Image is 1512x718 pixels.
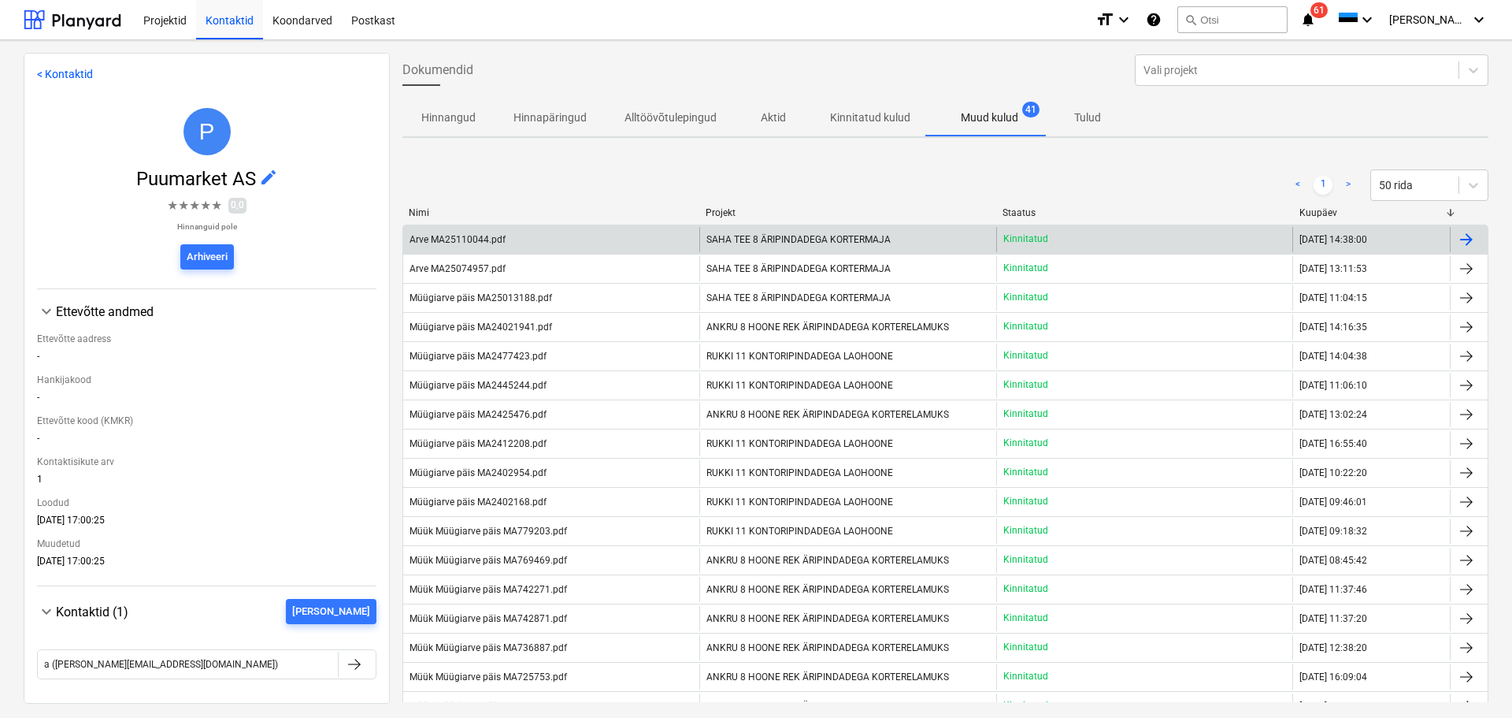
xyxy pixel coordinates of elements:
[183,108,231,155] div: Puumarket
[830,110,910,126] p: Kinnitatud kulud
[706,380,893,391] span: RUKKI 11 KONTORIPINDADEGA LAOHOONE
[706,642,949,653] span: ANKRU 8 HOONE REK ÄRIPINDADEGA KORTERELAMUKS
[409,584,567,595] div: Müük Müügiarve päis MA742271.pdf
[706,613,949,624] span: ANKRU 8 HOONE REK ÄRIPINDADEGA KORTERELAMUKS
[1003,612,1048,625] p: Kinnitatud
[1003,495,1048,508] p: Kinnitatud
[1003,641,1048,654] p: Kinnitatud
[706,438,893,449] span: RUKKI 11 KONTORIPINDADEGA LAOHOONE
[409,497,547,508] div: Müügiarve päis MA2402168.pdf
[1184,13,1197,26] span: search
[1114,10,1133,29] i: keyboard_arrow_down
[1299,584,1367,595] div: [DATE] 11:37:46
[409,642,567,653] div: Müük Müügiarve päis MA736887.pdf
[1003,582,1048,596] p: Kinnitatud
[706,584,949,595] span: ANKRU 8 HOONE REK ÄRIPINDADEGA KORTERELAMUKS
[409,526,567,537] div: Müük Müügiarve päis MA779203.pdf
[1299,467,1367,478] div: [DATE] 10:22:20
[1469,10,1488,29] i: keyboard_arrow_down
[1299,263,1367,274] div: [DATE] 13:11:53
[37,624,376,698] div: Kontaktid (1)[PERSON_NAME]
[211,196,222,215] span: ★
[1003,349,1048,363] p: Kinnitatud
[1299,322,1367,333] div: [DATE] 14:16:35
[1299,497,1367,508] div: [DATE] 09:46:01
[409,234,506,245] div: Arve MA25110044.pdf
[409,671,567,683] div: Müük Müügiarve päis MA725753.pdf
[1299,292,1367,303] div: [DATE] 11:04:15
[167,196,178,215] span: ★
[37,351,376,368] div: -
[178,196,189,215] span: ★
[37,302,376,321] div: Ettevõtte andmed
[1003,670,1048,683] p: Kinnitatud
[200,196,211,215] span: ★
[513,110,587,126] p: Hinnapäringud
[1003,407,1048,421] p: Kinnitatud
[1003,291,1048,304] p: Kinnitatud
[1300,10,1316,29] i: notifications
[1288,176,1307,195] a: Previous page
[409,207,693,218] div: Nimi
[1003,524,1048,538] p: Kinnitatud
[1299,351,1367,362] div: [DATE] 14:04:38
[228,198,246,213] span: 0,0
[1299,409,1367,420] div: [DATE] 13:02:24
[409,613,567,624] div: Müük Müügiarve päis MA742871.pdf
[136,168,259,190] span: Puumarket AS
[706,207,990,218] div: Projekt
[37,515,376,532] div: [DATE] 17:00:25
[706,322,949,333] span: ANKRU 8 HOONE REK ÄRIPINDADEGA KORTERELAMUKS
[37,474,376,491] div: 1
[259,168,278,187] span: edit
[624,110,717,126] p: Alltöövõtulepingud
[706,234,891,245] span: SAHA TEE 8 ÄRIPINDADEGA KORTERMAJA
[37,392,376,409] div: -
[37,321,376,573] div: Ettevõtte andmed
[1310,2,1328,18] span: 61
[409,409,547,420] div: Müügiarve päis MA2425476.pdf
[1299,642,1367,653] div: [DATE] 12:38:20
[37,491,376,515] div: Loodud
[1433,642,1512,718] iframe: Chat Widget
[409,380,547,391] div: Müügiarve päis MA2445244.pdf
[198,118,214,144] span: P
[1299,613,1367,624] div: [DATE] 11:37:20
[1146,10,1162,29] i: Abikeskus
[706,351,893,362] span: RUKKI 11 KONTORIPINDADEGA LAOHOONE
[706,555,949,566] span: ANKRU 8 HOONE REK ÄRIPINDADEGA KORTERELAMUKS
[409,292,552,303] div: Müügiarve päis MA25013188.pdf
[1299,207,1444,218] div: Kuupäev
[402,61,473,80] span: Dokumendid
[1003,553,1048,567] p: Kinnitatud
[286,599,376,624] button: [PERSON_NAME]
[37,433,376,450] div: -
[1299,555,1367,566] div: [DATE] 08:45:42
[1003,378,1048,392] p: Kinnitatud
[409,701,567,712] div: Müük Müügiarve päis MA718776.pdf
[1299,438,1367,449] div: [DATE] 16:55:40
[37,532,376,556] div: Muudetud
[292,603,370,621] div: [PERSON_NAME]
[1003,320,1048,333] p: Kinnitatud
[1022,102,1039,117] span: 41
[409,322,552,333] div: Müügiarve päis MA24021941.pdf
[706,292,891,303] span: SAHA TEE 8 ÄRIPINDADEGA KORTERMAJA
[1358,10,1377,29] i: keyboard_arrow_down
[37,556,376,573] div: [DATE] 17:00:25
[409,438,547,449] div: Müügiarve päis MA2412208.pdf
[706,467,893,478] span: RUKKI 11 KONTORIPINDADEGA LAOHOONE
[706,263,891,274] span: SAHA TEE 8 ÄRIPINDADEGA KORTERMAJA
[409,467,547,478] div: Müügiarve päis MA2402954.pdf
[187,248,228,266] div: Arhiveeri
[1003,262,1048,275] p: Kinnitatud
[1003,437,1048,450] p: Kinnitatud
[1299,234,1367,245] div: [DATE] 14:38:00
[706,497,893,508] span: RUKKI 11 KONTORIPINDADEGA LAOHOONE
[421,110,476,126] p: Hinnangud
[1177,6,1288,33] button: Otsi
[167,221,246,232] p: Hinnanguid pole
[37,327,376,351] div: Ettevõtte aadress
[37,599,376,624] div: Kontaktid (1)[PERSON_NAME]
[44,659,278,670] div: a ([PERSON_NAME][EMAIL_ADDRESS][DOMAIN_NAME])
